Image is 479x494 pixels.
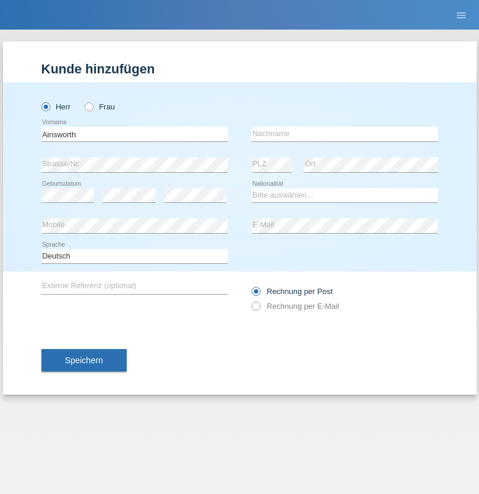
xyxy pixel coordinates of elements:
[252,302,259,317] input: Rechnung per E-Mail
[41,102,49,110] input: Herr
[449,11,473,18] a: menu
[41,102,71,111] label: Herr
[252,287,333,296] label: Rechnung per Post
[252,287,259,302] input: Rechnung per Post
[41,62,438,76] h1: Kunde hinzufügen
[252,302,339,311] label: Rechnung per E-Mail
[455,9,467,21] i: menu
[41,349,127,372] button: Speichern
[85,102,92,110] input: Frau
[85,102,115,111] label: Frau
[65,356,103,365] span: Speichern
